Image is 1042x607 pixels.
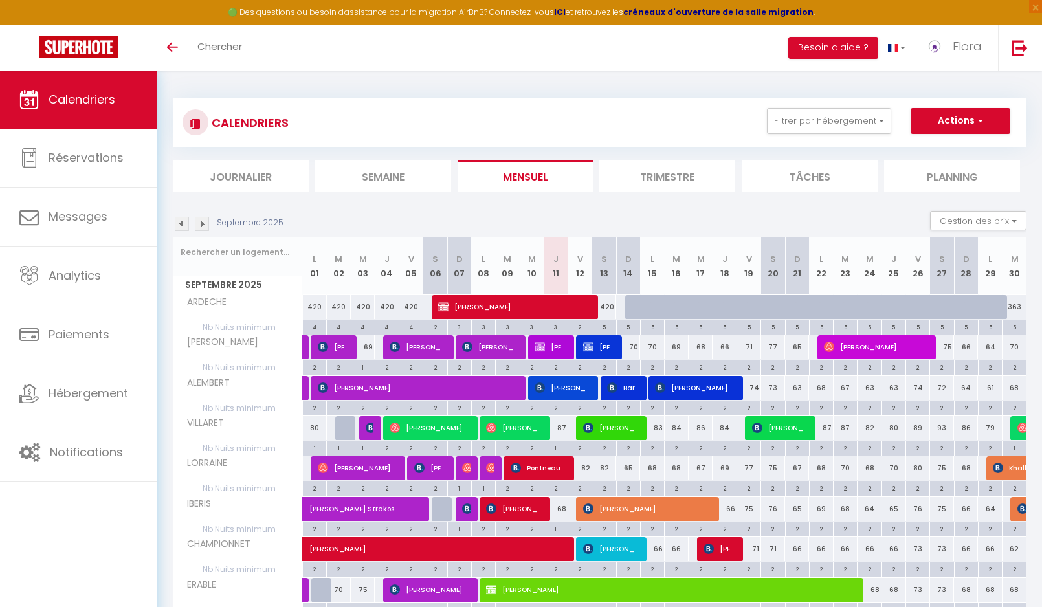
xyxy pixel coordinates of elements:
div: 72 [930,376,954,400]
div: 2 [882,441,905,454]
div: 5 [592,320,615,333]
div: 2 [375,441,399,454]
span: Baron [PERSON_NAME] [607,375,639,400]
div: 2 [520,360,544,373]
div: 2 [858,360,881,373]
div: 2 [327,360,350,373]
abbr: J [891,253,896,265]
div: 2 [351,401,375,414]
div: 5 [713,320,737,333]
th: 02 [327,237,351,295]
span: [PERSON_NAME] [583,536,639,561]
abbr: D [794,253,801,265]
th: 15 [640,237,664,295]
th: 14 [616,237,640,295]
a: [PERSON_NAME] Strakos [303,497,327,522]
div: 5 [786,320,809,333]
div: 1 [327,441,350,454]
img: Super Booking [39,36,118,58]
div: 64 [978,335,1002,359]
th: 19 [737,237,761,295]
div: 5 [665,320,688,333]
div: 74 [737,376,761,400]
div: 93 [930,416,954,440]
div: 67 [834,376,858,400]
abbr: M [866,253,874,265]
span: [PERSON_NAME] [318,335,349,359]
div: 2 [858,401,881,414]
div: 2 [592,441,615,454]
div: 4 [399,320,423,333]
abbr: M [335,253,342,265]
div: 2 [375,360,399,373]
div: 87 [809,416,833,440]
span: [PERSON_NAME] [583,415,639,440]
abbr: D [456,253,463,265]
th: 09 [496,237,520,295]
abbr: V [746,253,752,265]
div: 2 [906,401,929,414]
span: [PERSON_NAME] [704,536,735,561]
div: 2 [303,360,326,373]
div: 3 [520,320,544,333]
span: [PERSON_NAME] [462,335,518,359]
div: 2 [834,441,857,454]
span: [PERSON_NAME] [486,456,494,480]
div: 2 [568,441,592,454]
div: 87 [834,416,858,440]
th: 30 [1003,237,1026,295]
div: 3 [448,320,471,333]
div: 2 [979,360,1002,373]
abbr: S [770,253,776,265]
abbr: M [672,253,680,265]
span: [PERSON_NAME] [535,335,566,359]
div: 63 [785,376,809,400]
div: 2 [496,401,519,414]
span: [PERSON_NAME] [462,496,470,521]
div: 5 [979,320,1002,333]
div: 2 [713,441,737,454]
div: 2 [592,360,615,373]
th: 24 [858,237,881,295]
abbr: S [432,253,438,265]
span: Hébergement [49,385,128,401]
img: ... [925,37,944,56]
div: 75 [930,335,954,359]
div: 2 [737,360,760,373]
div: 2 [423,441,447,454]
abbr: J [553,253,559,265]
div: 2 [906,360,929,373]
li: Journalier [173,160,309,192]
div: 2 [520,401,544,414]
th: 25 [881,237,905,295]
th: 12 [568,237,592,295]
div: 2 [592,401,615,414]
div: 2 [665,441,688,454]
div: 2 [423,401,447,414]
span: [PERSON_NAME] [824,335,927,359]
div: 69 [351,335,375,359]
div: 65 [785,335,809,359]
span: Nb Nuits minimum [173,320,302,335]
div: 2 [472,441,495,454]
th: 28 [954,237,978,295]
abbr: V [915,253,921,265]
span: [PERSON_NAME] [PERSON_NAME] [535,375,590,400]
div: 2 [713,401,737,414]
div: 2 [423,360,447,373]
div: 5 [955,320,978,333]
div: 2 [906,441,929,454]
div: 73 [761,376,785,400]
div: 5 [810,320,833,333]
button: Gestion des prix [930,211,1026,230]
th: 27 [930,237,954,295]
span: Flora [953,38,982,54]
div: 64 [954,376,978,400]
th: 11 [544,237,568,295]
abbr: D [625,253,632,265]
div: 66 [713,335,737,359]
div: 2 [858,441,881,454]
div: 2 [689,360,713,373]
div: 2 [689,401,713,414]
span: [PERSON_NAME] Strakos [309,490,458,514]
